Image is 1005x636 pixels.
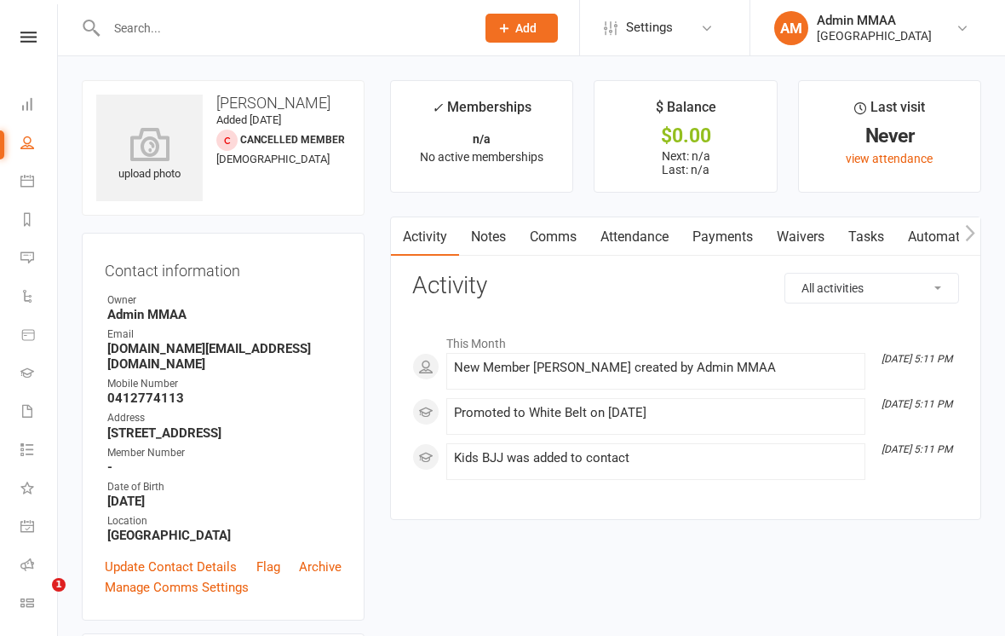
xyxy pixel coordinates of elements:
[681,217,765,257] a: Payments
[432,96,531,128] div: Memberships
[107,376,342,392] div: Mobile Number
[774,11,808,45] div: AM
[216,153,330,165] span: [DEMOGRAPHIC_DATA]
[896,217,997,257] a: Automations
[107,292,342,309] div: Owner
[854,96,925,127] div: Last visit
[882,353,952,365] i: [DATE] 5:11 PM
[20,317,59,356] a: Product Sales
[626,9,673,47] span: Settings
[765,217,836,257] a: Waivers
[107,410,342,426] div: Address
[454,406,858,420] div: Promoted to White Belt on [DATE]
[107,445,342,461] div: Member Number
[610,127,761,145] div: $0.00
[105,557,237,577] a: Update Contact Details
[96,127,203,183] div: upload photo
[846,152,933,165] a: view attendance
[515,21,537,35] span: Add
[107,494,342,509] strong: [DATE]
[96,95,350,112] h3: [PERSON_NAME]
[216,113,281,126] time: Added [DATE]
[882,398,952,410] i: [DATE] 5:11 PM
[836,217,896,257] a: Tasks
[107,479,342,495] div: Date of Birth
[107,513,342,529] div: Location
[20,125,59,164] a: People
[105,256,342,280] h3: Contact information
[101,16,463,40] input: Search...
[412,273,959,299] h3: Activity
[20,509,59,547] a: General attendance kiosk mode
[256,557,280,577] a: Flag
[20,202,59,240] a: Reports
[589,217,681,257] a: Attendance
[459,217,518,257] a: Notes
[814,127,965,145] div: Never
[20,87,59,125] a: Dashboard
[17,578,58,619] iframe: Intercom live chat
[432,100,443,116] i: ✓
[454,361,858,375] div: New Member [PERSON_NAME] created by Admin MMAA
[105,577,249,598] a: Manage Comms Settings
[454,451,858,465] div: Kids BJJ was added to contact
[20,547,59,586] a: Roll call kiosk mode
[20,164,59,202] a: Calendar
[107,528,342,543] strong: [GEOGRAPHIC_DATA]
[107,460,342,475] strong: -
[107,307,342,322] strong: Admin MMAA
[882,443,952,455] i: [DATE] 5:11 PM
[412,326,959,353] li: This Month
[240,134,345,146] span: Cancelled member
[656,96,716,127] div: $ Balance
[299,557,342,577] a: Archive
[518,217,589,257] a: Comms
[420,150,543,164] span: No active memberships
[473,132,491,146] strong: n/a
[391,217,459,257] a: Activity
[107,341,342,372] strong: [DOMAIN_NAME][EMAIL_ADDRESS][DOMAIN_NAME]
[817,13,932,28] div: Admin MMAA
[107,425,342,441] strong: [STREET_ADDRESS]
[107,327,342,343] div: Email
[107,390,342,406] strong: 0412774113
[20,471,59,509] a: What's New
[485,14,558,43] button: Add
[52,578,66,592] span: 1
[817,28,932,43] div: [GEOGRAPHIC_DATA]
[610,149,761,176] p: Next: n/a Last: n/a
